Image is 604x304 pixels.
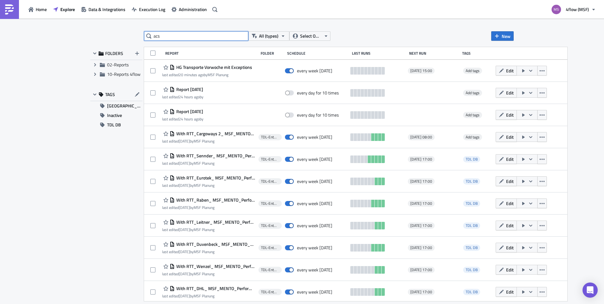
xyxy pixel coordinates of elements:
span: Add tags [466,134,480,140]
span: 4flow (MSF) [566,6,589,13]
span: TAGS [105,92,115,97]
span: [DATE] 17:00 [410,157,432,162]
a: Administration [168,4,210,14]
span: Edit [506,289,514,295]
span: With RTT_DHL_ MSF_MENTO_Performance Dashboard Carrier_1.1 [175,286,255,291]
div: last edited by MSF Planung [162,161,255,166]
div: every week on Wednesday [297,201,332,206]
span: [DATE] 08:00 [410,135,432,140]
a: Data & Integrations [78,4,129,14]
span: Add tags [466,68,480,74]
div: Folder [261,51,284,56]
span: TDL DB [466,200,478,206]
div: last edited by MSF Planung [162,183,255,188]
time: 2025-08-27T13:21:23Z [179,227,190,233]
button: Edit [496,110,517,120]
button: Edit [496,265,517,275]
span: Execution Log [139,6,165,13]
span: TDL-Entwicklung [261,157,279,162]
button: Edit [496,88,517,98]
time: 2025-09-16T12:04:38Z [179,116,200,122]
a: Home [25,4,50,14]
button: New [491,31,514,41]
span: TDL-Entwicklung [261,201,279,206]
span: TDL DB [463,267,480,273]
span: Home [36,6,47,13]
button: Edit [496,132,517,142]
span: [DATE] 17:00 [410,289,432,295]
span: TDL DB [463,289,480,295]
button: Edit [496,198,517,208]
span: All (types) [259,33,278,40]
span: 02-Reports [107,61,129,68]
span: [DATE] 17:00 [410,223,432,228]
time: 2025-09-16T12:05:22Z [179,94,200,100]
div: last edited by [162,94,203,99]
div: last edited by [162,117,203,121]
time: 2025-08-27T13:13:29Z [179,271,190,277]
time: 2025-09-17T11:26:38Z [179,72,204,78]
span: [DATE] 15:00 [410,68,432,73]
span: Add tags [466,112,480,118]
span: TDL DB [466,178,478,184]
span: Edit [506,200,514,207]
time: 2025-08-27T13:08:39Z [179,293,190,299]
button: Explore [50,4,78,14]
div: last edited by MSF Planung [162,205,255,210]
span: TDL-Entwicklung [261,289,279,295]
span: With RTT_Wenzel_ MSF_MENTO_Performance Dashboard Carrier_1.1 [175,264,255,269]
span: Edit [506,266,514,273]
span: Edit [506,67,514,74]
button: Edit [496,221,517,230]
div: last edited by MSF Planung [162,249,255,254]
div: last edited by MSF Planung [162,139,255,143]
input: Search Reports [144,31,248,41]
div: Open Intercom Messenger [583,283,598,298]
span: New [502,33,510,40]
span: TDL-Entwicklung [261,267,279,272]
span: Edit [506,178,514,185]
span: TDL-Entwicklung [261,223,279,228]
span: 10-Reports 4flow [107,71,141,77]
span: FOLDERS [105,51,123,56]
button: Edit [496,176,517,186]
span: TDL DB [466,267,478,273]
div: Next Run [409,51,459,56]
span: Add tags [463,68,482,74]
img: Avatar [551,4,562,15]
span: Add tags [463,90,482,96]
time: 2025-08-27T13:25:50Z [179,204,190,210]
span: Edit [506,222,514,229]
span: TDL-Entwicklung [261,179,279,184]
time: 2025-08-27T13:32:22Z [179,160,190,166]
button: Execution Log [129,4,168,14]
button: [GEOGRAPHIC_DATA] [90,101,142,111]
div: every week on Wednesday [297,156,332,162]
span: With RTT_Cargoways 2_ MSF_MENTO_Performance Dashboard Carrier_1.1 [175,131,255,137]
div: Tags [462,51,493,56]
span: TDL DB [463,200,480,207]
span: TDL-Entwicklung [261,135,279,140]
div: every day for 10 times [297,90,339,96]
div: every week on Wednesday [297,134,332,140]
span: Report 2025-09-16 [175,87,203,92]
div: every week on Wednesday [297,289,332,295]
div: last edited by MSF Planung [162,271,255,276]
span: With RTT_Eurotek_ MSF_MENTO_Performance Dashboard Carrier_1.1 [175,175,255,181]
span: HG Transporte Vorwoche mit Exceptions [175,64,252,70]
span: TDL DB [463,156,480,162]
span: TDL DB [463,178,480,185]
button: TDL DB [90,120,142,130]
button: Edit [496,243,517,252]
span: Data & Integrations [88,6,125,13]
span: TDL-Entwicklung [261,245,279,250]
span: With RTT_Leitner_ MSF_MENTO_Performance Dashboard Carrier_1.1 [175,219,255,225]
span: TDL DB [466,156,478,162]
span: Administration [179,6,207,13]
img: PushMetrics [4,4,15,15]
span: With RTT_Duvenbeck_ MSF_MENTO_Performance Dashboard Carrier_1.1 [175,241,255,247]
div: every day for 10 times [297,112,339,118]
div: Last Runs [352,51,406,56]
